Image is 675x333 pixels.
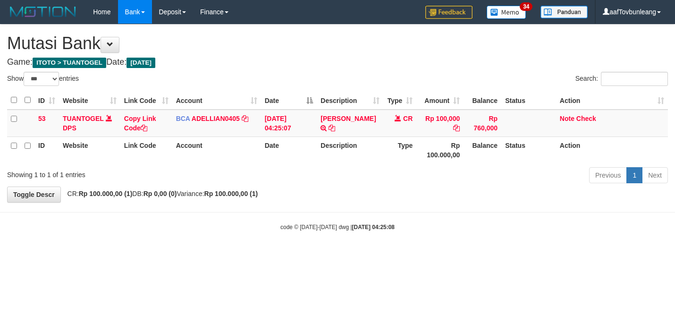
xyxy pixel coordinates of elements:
[556,137,668,163] th: Action
[329,124,335,132] a: Copy RUDI SETIAWAN to clipboard
[416,137,464,163] th: Rp 100.000,00
[642,167,668,183] a: Next
[520,2,532,11] span: 34
[383,137,416,163] th: Type
[403,115,413,122] span: CR
[261,110,317,137] td: [DATE] 04:25:07
[242,115,248,122] a: Copy ADELLIAN0405 to clipboard
[7,166,274,179] div: Showing 1 to 1 of 1 entries
[501,91,556,110] th: Status
[383,91,416,110] th: Type: activate to sort column ascending
[540,6,588,18] img: panduan.png
[7,58,668,67] h4: Game: Date:
[34,91,59,110] th: ID: activate to sort column ascending
[487,6,526,19] img: Button%20Memo.svg
[204,190,258,197] strong: Rp 100.000,00 (1)
[172,137,261,163] th: Account
[7,34,668,53] h1: Mutasi Bank
[321,115,376,122] a: [PERSON_NAME]
[416,91,464,110] th: Amount: activate to sort column ascending
[416,110,464,137] td: Rp 100,000
[176,115,190,122] span: BCA
[7,72,79,86] label: Show entries
[464,137,501,163] th: Balance
[501,137,556,163] th: Status
[120,137,172,163] th: Link Code
[560,115,574,122] a: Note
[34,137,59,163] th: ID
[63,115,104,122] a: TUANTOGEL
[601,72,668,86] input: Search:
[7,5,79,19] img: MOTION_logo.png
[172,91,261,110] th: Account: activate to sort column ascending
[589,167,627,183] a: Previous
[261,137,317,163] th: Date
[33,58,106,68] span: ITOTO > TUANTOGEL
[575,72,668,86] label: Search:
[59,110,120,137] td: DPS
[576,115,596,122] a: Check
[317,91,383,110] th: Description: activate to sort column ascending
[38,115,46,122] span: 53
[425,6,472,19] img: Feedback.jpg
[59,91,120,110] th: Website: activate to sort column ascending
[464,91,501,110] th: Balance
[143,190,177,197] strong: Rp 0,00 (0)
[453,124,460,132] a: Copy Rp 100,000 to clipboard
[261,91,317,110] th: Date: activate to sort column descending
[626,167,642,183] a: 1
[124,115,156,132] a: Copy Link Code
[24,72,59,86] select: Showentries
[352,224,395,231] strong: [DATE] 04:25:08
[63,190,258,197] span: CR: DB: Variance:
[464,110,501,137] td: Rp 760,000
[127,58,155,68] span: [DATE]
[192,115,240,122] a: ADELLIAN0405
[120,91,172,110] th: Link Code: activate to sort column ascending
[7,187,61,203] a: Toggle Descr
[59,137,120,163] th: Website
[79,190,133,197] strong: Rp 100.000,00 (1)
[556,91,668,110] th: Action: activate to sort column ascending
[280,224,395,231] small: code © [DATE]-[DATE] dwg |
[317,137,383,163] th: Description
